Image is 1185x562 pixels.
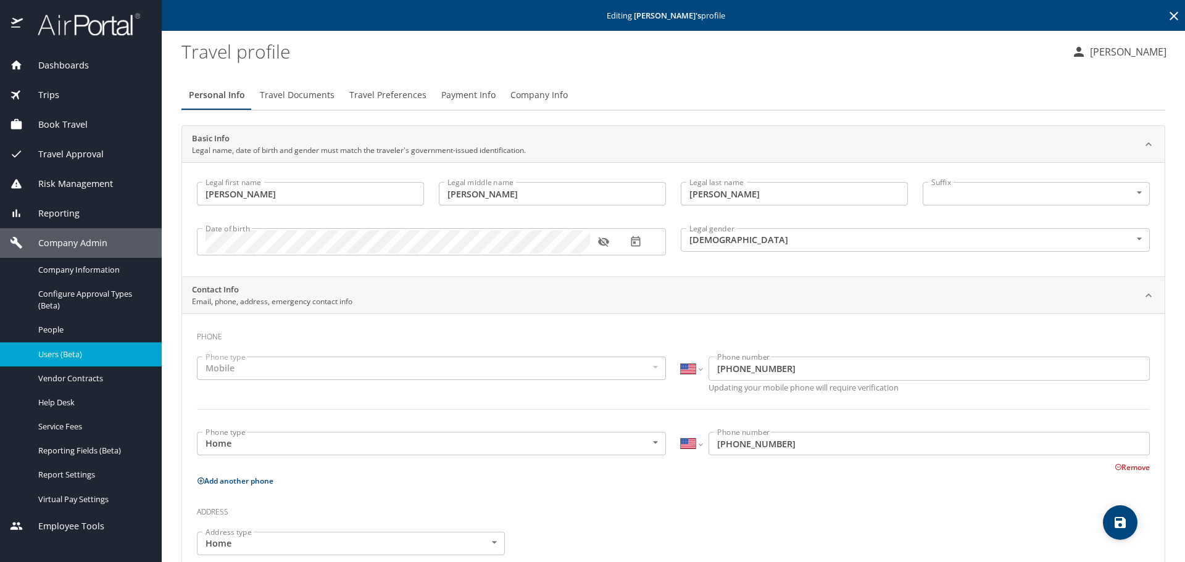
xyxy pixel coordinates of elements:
[11,12,24,36] img: icon-airportal.png
[349,88,426,103] span: Travel Preferences
[182,277,1165,314] div: Contact InfoEmail, phone, address, emergency contact info
[260,88,335,103] span: Travel Documents
[38,494,147,505] span: Virtual Pay Settings
[1066,41,1171,63] button: [PERSON_NAME]
[181,32,1062,70] h1: Travel profile
[182,126,1165,163] div: Basic InfoLegal name, date of birth and gender must match the traveler's government-issued identi...
[192,284,352,296] h2: Contact Info
[38,469,147,481] span: Report Settings
[634,10,701,21] strong: [PERSON_NAME] 's
[38,264,147,276] span: Company Information
[192,145,526,156] p: Legal name, date of birth and gender must match the traveler's government-issued identification.
[1115,462,1150,473] button: Remove
[38,373,147,384] span: Vendor Contracts
[23,118,88,131] span: Book Travel
[189,88,245,103] span: Personal Info
[197,498,1150,519] h3: Address
[38,397,147,408] span: Help Desk
[1086,44,1166,59] p: [PERSON_NAME]
[23,519,104,533] span: Employee Tools
[192,133,526,145] h2: Basic Info
[38,421,147,432] span: Service Fees
[709,384,1150,392] p: Updating your mobile phone will require verification
[197,476,273,486] button: Add another phone
[38,445,147,457] span: Reporting Fields (Beta)
[23,236,107,250] span: Company Admin
[197,323,1150,344] h3: Phone
[23,88,59,102] span: Trips
[181,80,1165,110] div: Profile
[38,349,147,360] span: Users (Beta)
[510,88,568,103] span: Company Info
[23,59,89,72] span: Dashboards
[38,324,147,336] span: People
[197,357,666,380] div: Mobile
[182,162,1165,276] div: Basic InfoLegal name, date of birth and gender must match the traveler's government-issued identi...
[197,532,505,555] div: Home
[441,88,496,103] span: Payment Info
[23,177,113,191] span: Risk Management
[197,432,666,455] div: Home
[681,228,1150,252] div: [DEMOGRAPHIC_DATA]
[23,207,80,220] span: Reporting
[923,182,1150,205] div: ​
[165,12,1181,20] p: Editing profile
[24,12,140,36] img: airportal-logo.png
[1103,505,1137,540] button: save
[23,147,104,161] span: Travel Approval
[192,296,352,307] p: Email, phone, address, emergency contact info
[38,288,147,312] span: Configure Approval Types (Beta)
